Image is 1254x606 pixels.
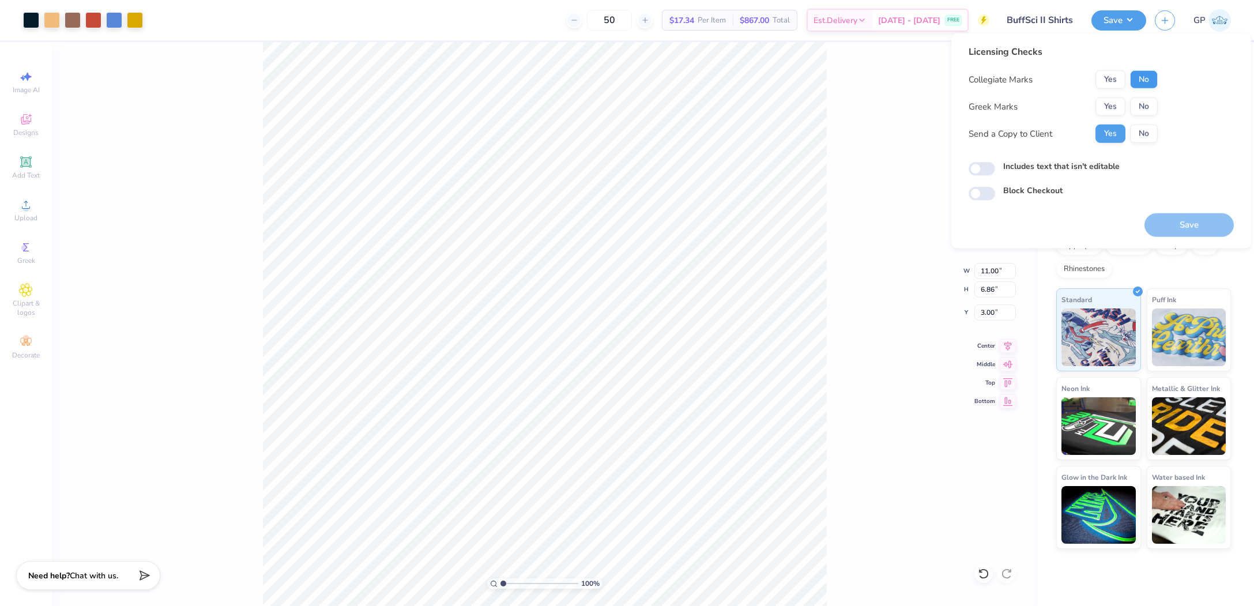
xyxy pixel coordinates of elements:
[1193,9,1231,32] a: GP
[969,45,1158,59] div: Licensing Checks
[14,213,37,223] span: Upload
[814,14,857,27] span: Est. Delivery
[28,570,70,581] strong: Need help?
[969,127,1052,141] div: Send a Copy to Client
[70,570,118,581] span: Chat with us.
[1061,382,1090,394] span: Neon Ink
[1061,397,1136,455] img: Neon Ink
[1095,97,1125,116] button: Yes
[1130,125,1158,143] button: No
[969,100,1018,114] div: Greek Marks
[1095,125,1125,143] button: Yes
[1061,308,1136,366] img: Standard
[878,14,940,27] span: [DATE] - [DATE]
[1130,97,1158,116] button: No
[974,342,995,350] span: Center
[669,14,694,27] span: $17.34
[1003,160,1120,172] label: Includes text that isn't editable
[1061,486,1136,544] img: Glow in the Dark Ink
[1208,9,1231,32] img: Gene Padilla
[998,9,1083,32] input: Untitled Design
[587,10,632,31] input: – –
[1152,397,1226,455] img: Metallic & Glitter Ink
[1193,14,1206,27] span: GP
[974,379,995,387] span: Top
[12,171,40,180] span: Add Text
[1152,293,1176,306] span: Puff Ink
[698,14,726,27] span: Per Item
[1061,293,1092,306] span: Standard
[1091,10,1146,31] button: Save
[1061,471,1127,483] span: Glow in the Dark Ink
[581,578,600,589] span: 100 %
[773,14,790,27] span: Total
[740,14,769,27] span: $867.00
[969,73,1033,86] div: Collegiate Marks
[1152,486,1226,544] img: Water based Ink
[6,299,46,317] span: Clipart & logos
[1056,261,1112,278] div: Rhinestones
[974,360,995,368] span: Middle
[1152,382,1220,394] span: Metallic & Glitter Ink
[1003,185,1063,197] label: Block Checkout
[974,397,995,405] span: Bottom
[1130,70,1158,89] button: No
[1095,70,1125,89] button: Yes
[1152,308,1226,366] img: Puff Ink
[1152,471,1205,483] span: Water based Ink
[13,85,40,95] span: Image AI
[12,351,40,360] span: Decorate
[17,256,35,265] span: Greek
[947,16,959,24] span: FREE
[13,128,39,137] span: Designs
